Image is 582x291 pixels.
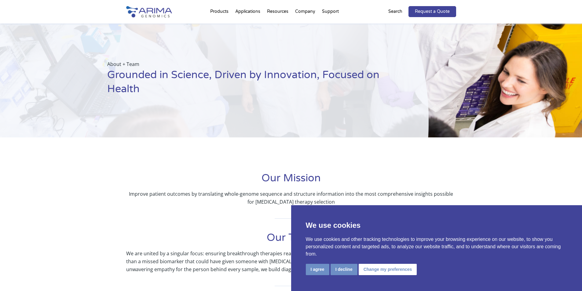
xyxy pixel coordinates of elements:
h1: Grounded in Science, Driven by Innovation, Focused on Health [107,68,398,101]
p: Search [388,8,402,16]
button: Change my preferences [359,264,417,275]
p: About + Team [107,60,398,68]
button: I decline [331,264,357,275]
p: We use cookies and other tracking technologies to improve your browsing experience on our website... [306,236,568,258]
p: We are united by a singular focus: ensuring breakthrough therapies reach the patients they were c... [126,249,456,273]
p: Improve patient outcomes by translating whole-genome sequence and structure information into the ... [126,190,456,206]
button: I agree [306,264,329,275]
p: We use cookies [306,220,568,231]
h1: Our Mission [126,171,456,190]
img: Arima-Genomics-logo [126,6,172,17]
a: Request a Quote [408,6,456,17]
h1: Our Team [126,231,456,249]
